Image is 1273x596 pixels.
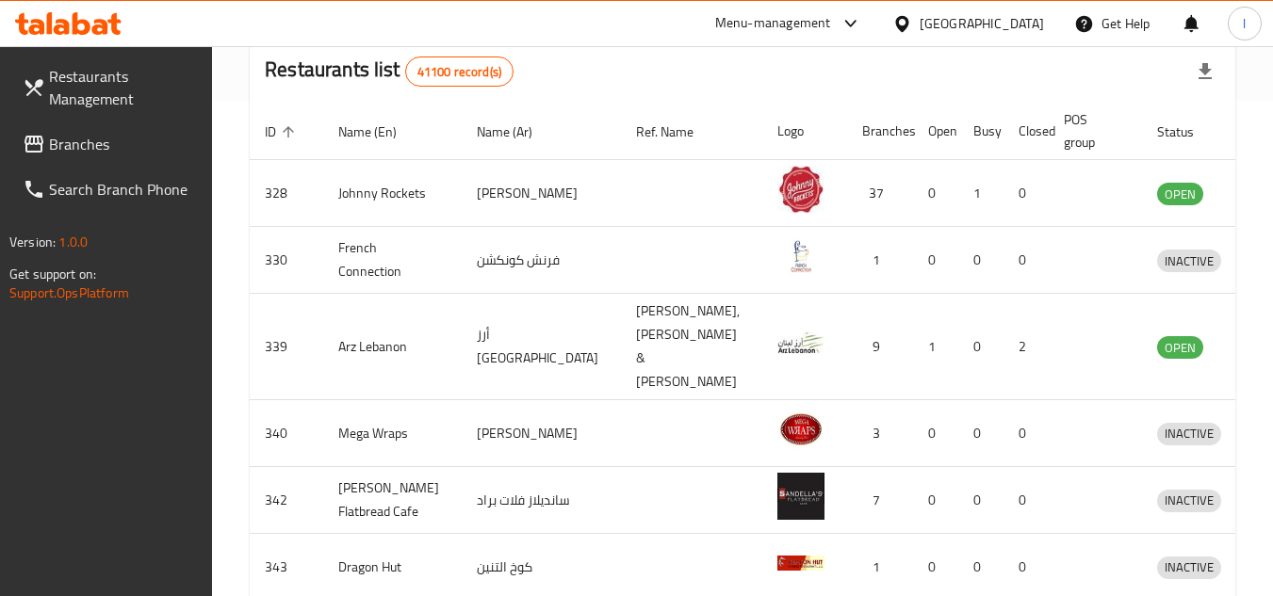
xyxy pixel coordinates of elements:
a: Restaurants Management [8,54,213,121]
td: 0 [958,294,1004,400]
span: INACTIVE [1157,556,1221,578]
span: INACTIVE [1157,423,1221,444]
div: OPEN [1157,336,1203,359]
th: Logo [762,103,847,160]
th: Busy [958,103,1004,160]
img: Mega Wraps [777,406,824,453]
span: INACTIVE [1157,250,1221,272]
td: 0 [958,400,1004,467]
span: POS group [1064,108,1119,153]
td: 0 [913,400,958,467]
div: INACTIVE [1157,490,1221,512]
td: [PERSON_NAME] [462,160,621,227]
span: OPEN [1157,337,1203,359]
td: [PERSON_NAME] Flatbread Cafe [323,467,462,534]
td: Mega Wraps [323,400,462,467]
div: INACTIVE [1157,250,1221,272]
td: 9 [847,294,913,400]
span: Name (Ar) [477,121,557,143]
td: 0 [958,227,1004,294]
td: [PERSON_NAME],[PERSON_NAME] & [PERSON_NAME] [621,294,762,400]
td: 3 [847,400,913,467]
td: سانديلاز فلات براد [462,467,621,534]
td: 7 [847,467,913,534]
td: French Connection [323,227,462,294]
a: Search Branch Phone [8,167,213,212]
span: ID [265,121,301,143]
td: [PERSON_NAME] [462,400,621,467]
span: OPEN [1157,184,1203,205]
td: 2 [1004,294,1049,400]
span: INACTIVE [1157,490,1221,511]
th: Branches [847,103,913,160]
td: 1 [913,294,958,400]
div: Menu-management [715,12,831,35]
div: [GEOGRAPHIC_DATA] [920,13,1044,34]
div: OPEN [1157,183,1203,205]
img: Arz Lebanon [777,319,824,366]
td: 0 [913,160,958,227]
a: Support.OpsPlatform [9,281,129,305]
a: Branches [8,121,213,167]
img: French Connection [777,233,824,280]
td: Johnny Rockets [323,160,462,227]
td: 0 [913,227,958,294]
td: 0 [913,467,958,534]
span: l [1243,13,1246,34]
th: Closed [1004,103,1049,160]
span: Ref. Name [636,121,718,143]
span: Search Branch Phone [49,178,198,201]
div: INACTIVE [1157,423,1221,445]
td: 1 [847,227,913,294]
td: 0 [1004,467,1049,534]
span: Branches [49,133,198,155]
span: 1.0.0 [58,230,88,254]
td: 328 [250,160,323,227]
div: Export file [1183,49,1228,94]
td: فرنش كونكشن [462,227,621,294]
th: Open [913,103,958,160]
img: Sandella's Flatbread Cafe [777,473,824,520]
span: Status [1157,121,1218,143]
td: 339 [250,294,323,400]
td: أرز [GEOGRAPHIC_DATA] [462,294,621,400]
img: Dragon Hut [777,540,824,587]
span: Version: [9,230,56,254]
td: 342 [250,467,323,534]
div: Total records count [405,56,514,87]
td: 0 [958,467,1004,534]
span: Get support on: [9,262,96,286]
img: Johnny Rockets [777,166,824,213]
td: 340 [250,400,323,467]
div: INACTIVE [1157,556,1221,579]
td: 0 [1004,227,1049,294]
td: 0 [1004,400,1049,467]
span: Name (En) [338,121,421,143]
span: Restaurants Management [49,65,198,110]
td: 1 [958,160,1004,227]
h2: Restaurants list [265,56,514,87]
td: Arz Lebanon [323,294,462,400]
span: 41100 record(s) [406,63,513,81]
td: 37 [847,160,913,227]
td: 0 [1004,160,1049,227]
td: 330 [250,227,323,294]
